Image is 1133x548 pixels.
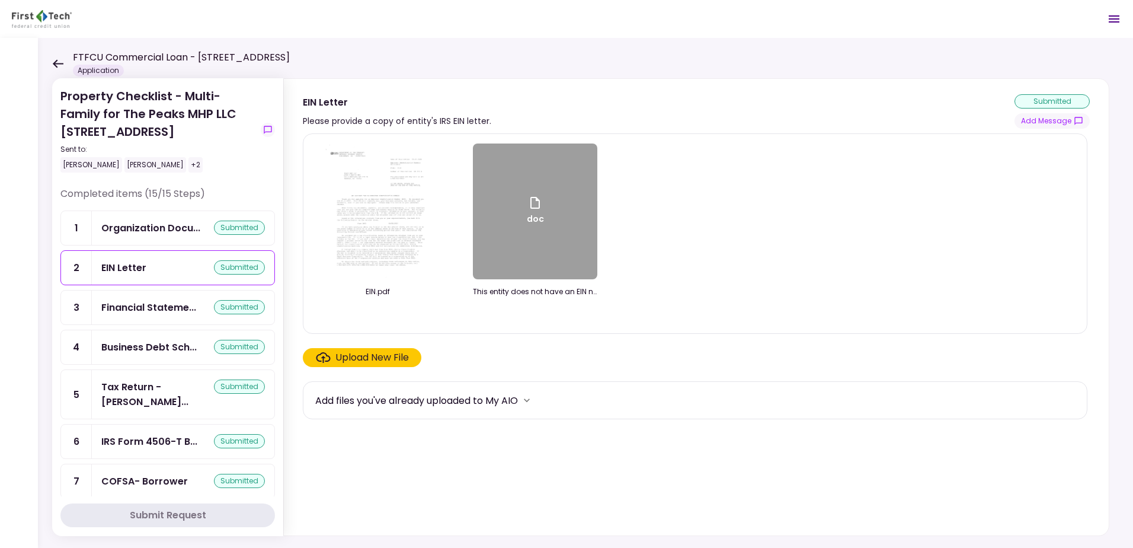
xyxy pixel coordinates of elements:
div: COFSA- Borrower [101,474,188,489]
div: doc [527,196,544,228]
div: submitted [214,260,265,275]
div: Financial Statement - Borrower [101,300,196,315]
div: submitted [214,340,265,354]
a: 3Financial Statement - Borrowersubmitted [60,290,275,325]
a: 1Organization Documents for Borrowing Entitysubmitted [60,211,275,246]
img: Partner icon [12,10,72,28]
button: Submit Request [60,504,275,527]
button: more [518,391,536,409]
button: show-messages [261,123,275,137]
div: EIN Letter [303,95,491,110]
div: EIN Letter [101,260,146,275]
div: Add files you've already uploaded to My AIO [315,393,518,408]
button: Open menu [1100,5,1128,33]
div: submitted [214,380,265,394]
div: Property Checklist - Multi-Family for The Peaks MHP LLC [STREET_ADDRESS] [60,87,256,173]
div: submitted [214,434,265,448]
a: 5Tax Return - Borrowersubmitted [60,369,275,419]
div: Business Debt Schedule [101,340,197,355]
div: Upload New File [335,351,409,365]
div: EIN.pdf [315,286,440,297]
div: 3 [61,291,92,324]
a: 4Business Debt Schedulesubmitted [60,330,275,365]
div: Organization Documents for Borrowing Entity [101,221,200,235]
div: [PERSON_NAME] [60,157,122,173]
div: Application [73,65,124,77]
div: Tax Return - Borrower [101,380,214,409]
div: Sent to: [60,144,256,155]
div: [PERSON_NAME] [124,157,186,173]
div: IRS Form 4506-T Borrower [101,434,197,449]
div: submitted [214,474,265,488]
div: 4 [61,330,92,364]
span: Click here to upload the required document [303,348,421,367]
div: 6 [61,425,92,458]
div: 7 [61,464,92,498]
div: Submit Request [130,508,206,522]
a: 2EIN Lettersubmitted [60,250,275,285]
a: 6IRS Form 4506-T Borrowersubmitted [60,424,275,459]
div: Completed items (15/15 Steps) [60,187,275,211]
div: 2 [61,251,92,285]
div: EIN LetterPlease provide a copy of entity's IRS EIN letter.submittedshow-messagesEIN.pdfdocThis e... [283,78,1109,536]
div: This entity does not have an EIN number.docx [473,286,597,297]
button: show-messages [1014,113,1090,129]
div: Please provide a copy of entity's IRS EIN letter. [303,114,491,128]
div: submitted [214,221,265,235]
div: 5 [61,370,92,419]
h1: FTFCU Commercial Loan - [STREET_ADDRESS] [73,50,290,65]
div: submitted [214,300,265,314]
a: 7COFSA- Borrowersubmitted [60,464,275,499]
div: +2 [188,157,203,173]
div: 1 [61,211,92,245]
div: submitted [1014,94,1090,109]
